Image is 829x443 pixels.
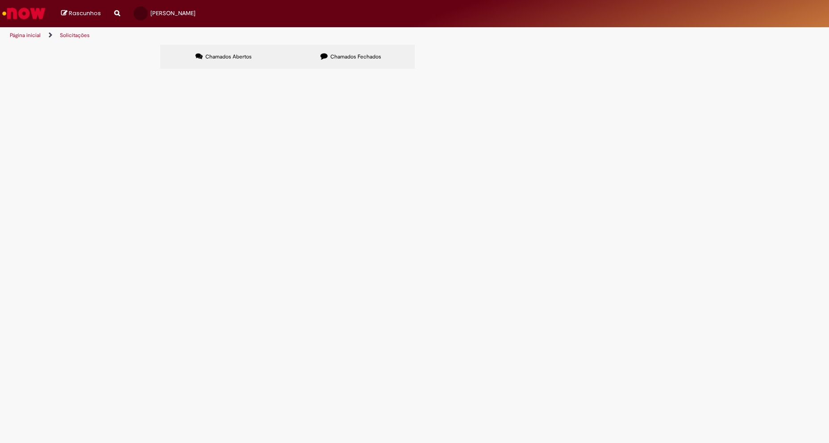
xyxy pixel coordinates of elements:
[60,32,90,39] a: Solicitações
[150,9,196,17] span: [PERSON_NAME]
[330,53,381,60] span: Chamados Fechados
[61,9,101,18] a: Rascunhos
[10,32,41,39] a: Página inicial
[1,4,47,22] img: ServiceNow
[205,53,252,60] span: Chamados Abertos
[7,27,546,44] ul: Trilhas de página
[69,9,101,17] span: Rascunhos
